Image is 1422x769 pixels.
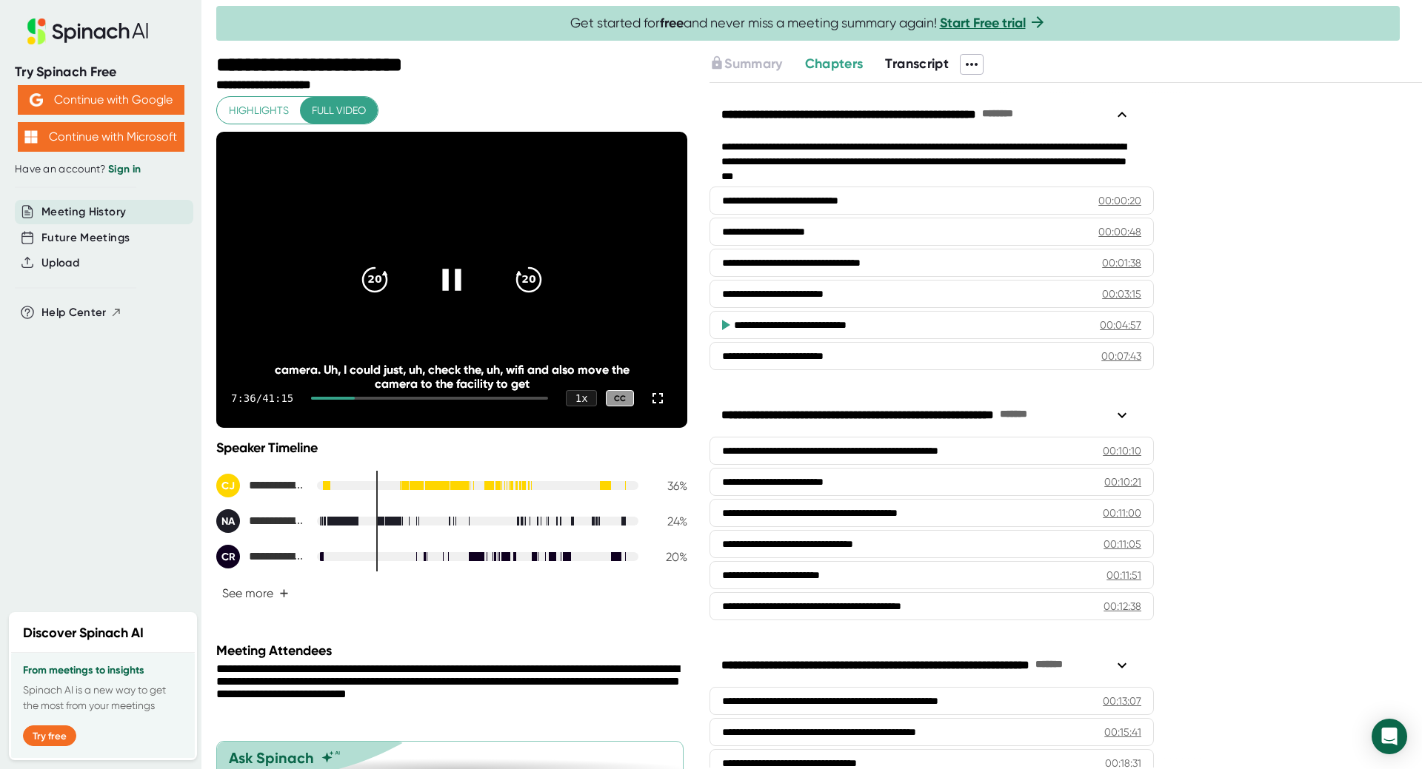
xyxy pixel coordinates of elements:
[15,163,187,176] div: Have an account?
[312,101,366,120] span: Full video
[216,474,240,497] div: CJ
[216,440,687,456] div: Speaker Timeline
[1104,474,1141,489] div: 00:10:21
[724,56,782,72] span: Summary
[23,682,183,713] p: Spinach AI is a new way to get the most from your meetings
[1098,193,1141,208] div: 00:00:20
[1102,255,1141,270] div: 00:01:38
[1104,599,1141,614] div: 00:12:38
[231,392,293,404] div: 7:36 / 41:15
[1101,349,1141,363] div: 00:07:43
[279,588,289,600] span: +
[566,390,597,406] div: 1 x
[1103,506,1141,520] div: 00:11:00
[710,54,782,74] button: Summary
[41,255,79,272] button: Upload
[216,545,240,568] div: CR
[216,509,240,533] div: NA
[1104,725,1141,739] div: 00:15:41
[805,54,864,74] button: Chapters
[23,665,183,676] h3: From meetings to insights
[41,229,130,246] button: Future Meetings
[1103,694,1141,708] div: 00:13:07
[885,54,949,74] button: Transcript
[1102,286,1141,301] div: 00:03:15
[1104,537,1141,551] div: 00:11:05
[650,514,687,528] div: 24 %
[216,642,691,659] div: Meeting Attendees
[18,85,184,115] button: Continue with Google
[940,15,1026,31] a: Start Free trial
[650,550,687,564] div: 20 %
[885,56,949,72] span: Transcript
[1372,719,1407,754] div: Open Intercom Messenger
[216,580,295,606] button: See more+
[216,509,305,533] div: Nyamathi, Adeline
[229,749,314,767] div: Ask Spinach
[30,93,43,107] img: Aehbyd4JwY73AAAAAElFTkSuQmCC
[300,97,378,124] button: Full video
[710,54,804,75] div: Upgrade to access
[1103,443,1141,458] div: 00:10:10
[264,363,641,391] div: camera. Uh, I could just, uh, check the, uh, wifi and also move the camera to the facility to get
[108,163,141,175] a: Sign in
[216,545,305,568] div: Christopher Rashidian
[1098,224,1141,239] div: 00:00:48
[229,101,289,120] span: Highlights
[1106,568,1141,582] div: 00:11:51
[23,725,76,746] button: Try free
[570,15,1047,32] span: Get started for and never miss a meeting summary again!
[1100,318,1141,332] div: 00:04:57
[41,304,122,321] button: Help Center
[41,204,126,221] button: Meeting History
[805,56,864,72] span: Chapters
[650,479,687,493] div: 36 %
[216,474,305,497] div: Cheonkam Jeong
[41,304,107,321] span: Help Center
[15,64,187,81] div: Try Spinach Free
[18,122,184,152] button: Continue with Microsoft
[660,15,684,31] b: free
[606,390,634,407] div: CC
[217,97,301,124] button: Highlights
[23,623,144,643] h2: Discover Spinach AI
